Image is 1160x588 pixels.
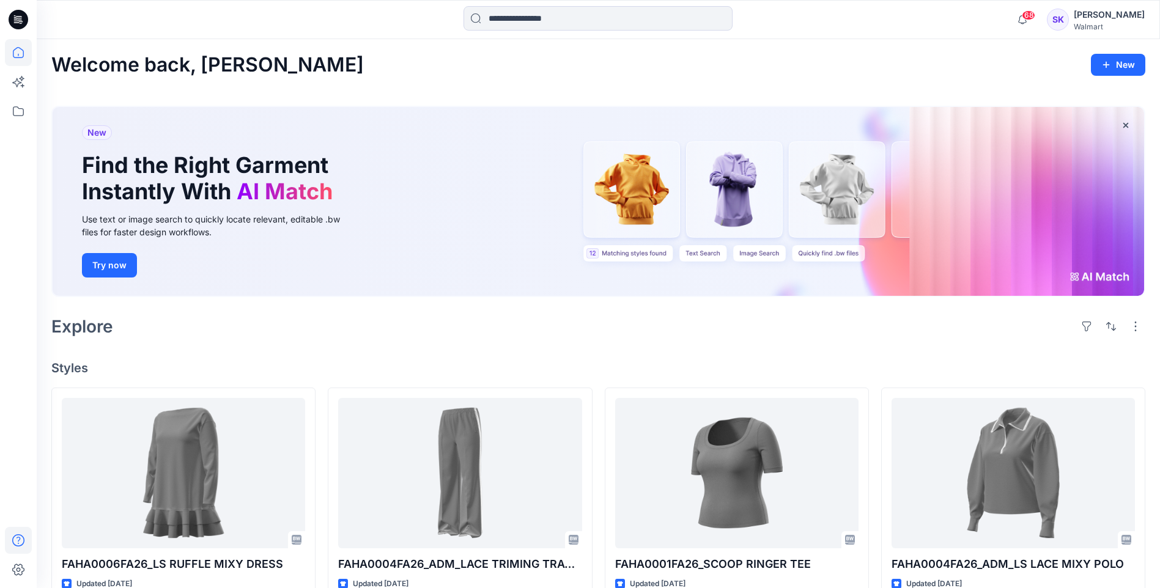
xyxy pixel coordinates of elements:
div: SK [1047,9,1069,31]
p: FAHA0004FA26_ADM_LACE TRIMING TRACKPANT [338,556,582,573]
h4: Styles [51,361,1145,375]
span: New [87,125,106,140]
p: FAHA0006FA26_LS RUFFLE MIXY DRESS [62,556,305,573]
a: FAHA0001FA26_SCOOP RINGER TEE [615,398,859,548]
button: Try now [82,253,137,277]
a: FAHA0006FA26_LS RUFFLE MIXY DRESS [62,398,305,548]
span: 68 [1022,10,1035,20]
div: Use text or image search to quickly locate relevant, editable .bw files for faster design workflows. [82,213,357,238]
a: FAHA0004FA26_ADM_LS LACE MIXY POLO [892,398,1135,548]
p: FAHA0001FA26_SCOOP RINGER TEE [615,556,859,573]
div: Walmart [1074,22,1145,31]
h2: Explore [51,317,113,336]
h1: Find the Right Garment Instantly With [82,152,339,205]
div: [PERSON_NAME] [1074,7,1145,22]
a: FAHA0004FA26_ADM_LACE TRIMING TRACKPANT [338,398,582,548]
span: AI Match [237,178,333,205]
h2: Welcome back, [PERSON_NAME] [51,54,364,76]
button: New [1091,54,1145,76]
p: FAHA0004FA26_ADM_LS LACE MIXY POLO [892,556,1135,573]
